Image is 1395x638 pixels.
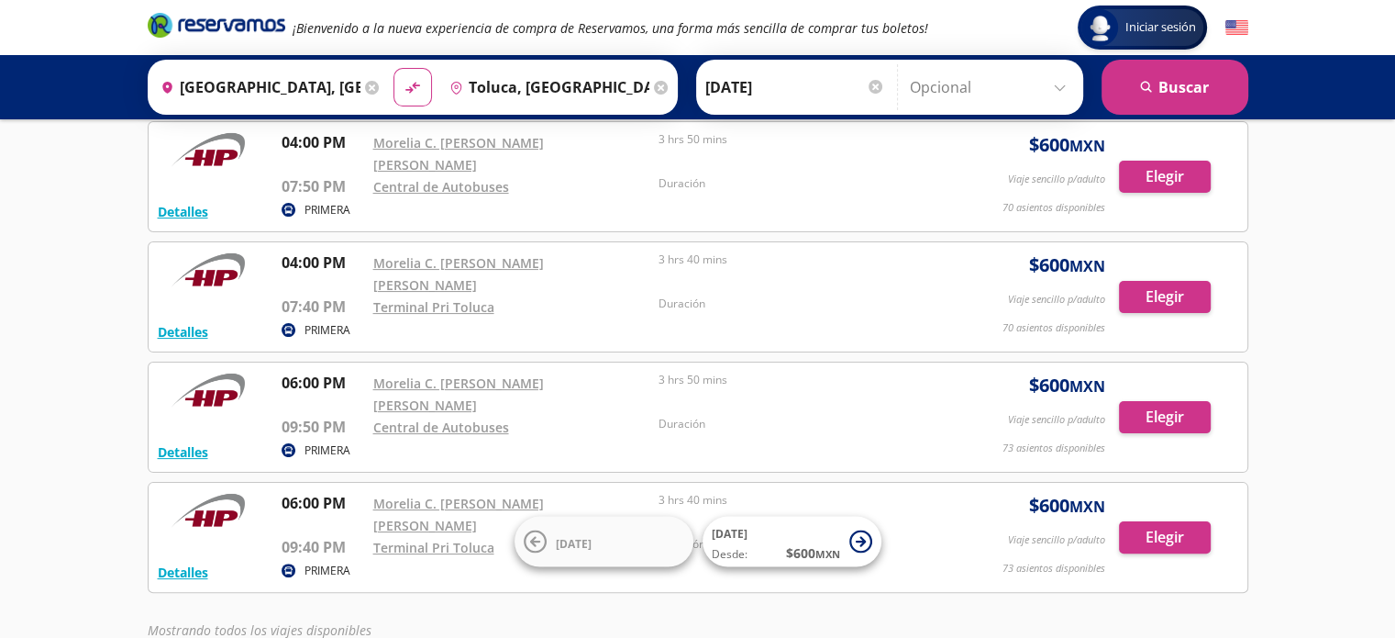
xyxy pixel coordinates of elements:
[1069,256,1105,276] small: MXN
[373,254,544,294] a: Morelia C. [PERSON_NAME] [PERSON_NAME]
[1069,376,1105,397] small: MXN
[148,11,285,44] a: Brand Logo
[1119,281,1211,313] button: Elegir
[1029,492,1105,520] span: $ 600
[659,131,936,148] p: 3 hrs 50 mins
[705,64,885,110] input: Elegir Fecha
[1029,372,1105,399] span: $ 600
[158,372,259,409] img: RESERVAMOS
[1069,136,1105,156] small: MXN
[515,517,693,567] button: [DATE]
[1118,18,1203,37] span: Iniciar sesión
[556,535,592,551] span: [DATE]
[373,419,509,436] a: Central de Autobuses
[282,416,364,438] p: 09:50 PM
[659,296,936,312] p: Duración
[712,526,747,542] span: [DATE]
[442,64,649,110] input: Buscar Destino
[1008,172,1105,187] p: Viaje sencillo p/adulto
[1008,532,1105,548] p: Viaje sencillo p/adulto
[158,492,259,529] img: RESERVAMOS
[304,322,350,339] p: PRIMERA
[1029,252,1105,279] span: $ 600
[1002,561,1105,576] p: 73 asientos disponibles
[659,175,936,192] p: Duración
[1008,292,1105,308] p: Viaje sencillo p/adulto
[910,64,1074,110] input: Opcional
[659,492,936,509] p: 3 hrs 40 mins
[282,492,364,514] p: 06:00 PM
[304,202,350,218] p: PRIMERA
[282,372,364,394] p: 06:00 PM
[282,131,364,153] p: 04:00 PM
[1119,521,1211,554] button: Elegir
[815,547,840,561] small: MXN
[373,539,494,556] a: Terminal Pri Toluca
[153,64,360,110] input: Buscar Origen
[1119,401,1211,433] button: Elegir
[373,298,494,316] a: Terminal Pri Toluca
[1069,497,1105,517] small: MXN
[1002,200,1105,216] p: 70 asientos disponibles
[373,495,544,534] a: Morelia C. [PERSON_NAME] [PERSON_NAME]
[158,563,208,582] button: Detalles
[158,131,259,168] img: RESERVAMOS
[158,442,208,462] button: Detalles
[659,252,936,268] p: 3 hrs 40 mins
[1029,131,1105,159] span: $ 600
[158,202,208,221] button: Detalles
[703,517,881,567] button: [DATE]Desde:$600MXN
[373,134,544,173] a: Morelia C. [PERSON_NAME] [PERSON_NAME]
[282,536,364,558] p: 09:40 PM
[712,546,747,563] span: Desde:
[1119,161,1211,193] button: Elegir
[293,19,928,37] em: ¡Bienvenido a la nueva experiencia de compra de Reservamos, una forma más sencilla de comprar tus...
[373,375,544,414] a: Morelia C. [PERSON_NAME] [PERSON_NAME]
[1008,412,1105,428] p: Viaje sencillo p/adulto
[373,178,509,196] a: Central de Autobuses
[1102,60,1248,115] button: Buscar
[1225,17,1248,39] button: English
[282,296,364,318] p: 07:40 PM
[659,372,936,388] p: 3 hrs 50 mins
[282,252,364,274] p: 04:00 PM
[786,543,840,563] span: $ 600
[304,442,350,459] p: PRIMERA
[158,252,259,288] img: RESERVAMOS
[1002,441,1105,456] p: 73 asientos disponibles
[158,322,208,341] button: Detalles
[148,11,285,39] i: Brand Logo
[282,175,364,197] p: 07:50 PM
[659,416,936,432] p: Duración
[304,563,350,579] p: PRIMERA
[1002,320,1105,336] p: 70 asientos disponibles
